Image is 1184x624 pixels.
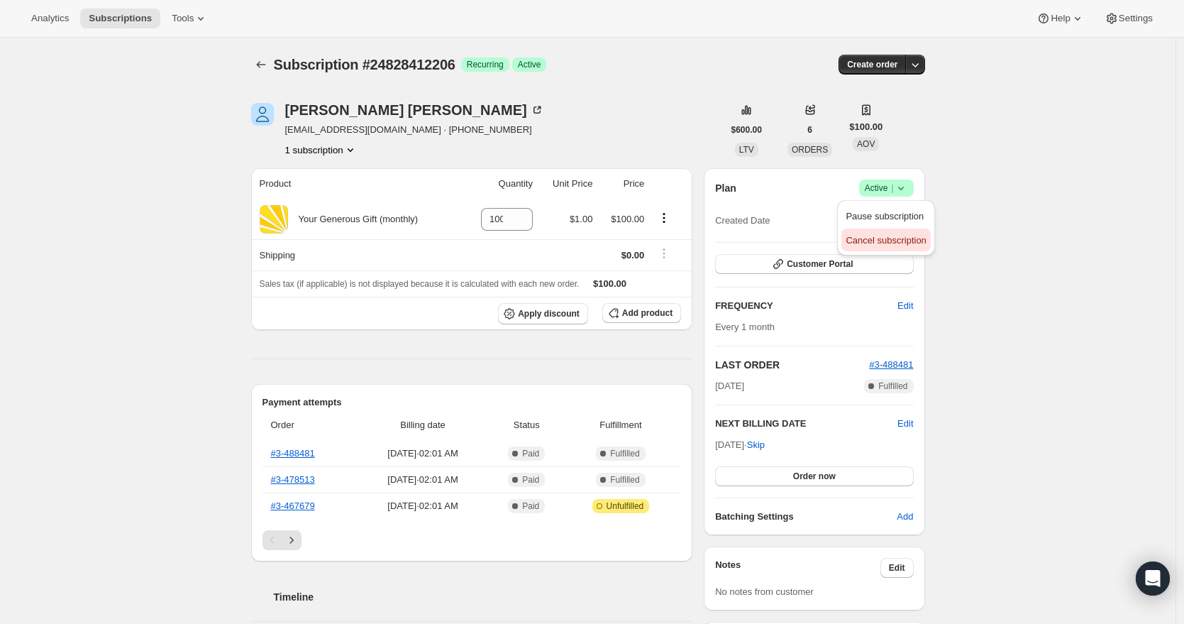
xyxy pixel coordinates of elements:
span: Active [865,181,908,195]
h3: Notes [715,558,880,578]
span: Active [518,59,541,70]
span: Fulfilled [610,448,639,459]
span: Paid [522,500,539,512]
h2: NEXT BILLING DATE [715,417,897,431]
div: Your Generous Gift (monthly) [288,212,419,226]
h2: Timeline [274,590,693,604]
button: Edit [897,417,913,431]
span: Every 1 month [715,322,775,332]
button: Subscriptions [80,9,160,28]
th: Quantity [463,168,537,199]
span: Created Date [715,214,770,228]
span: Diann Abbott [251,103,274,126]
button: Analytics [23,9,77,28]
span: | [891,182,893,194]
button: Order now [715,466,913,486]
span: Add [897,510,913,524]
span: Fulfilled [610,474,639,486]
span: Add product [622,307,673,319]
span: 6 [807,124,812,136]
button: Settings [1096,9,1161,28]
th: Order [262,410,358,441]
span: [DATE] · 02:01 AM [361,447,485,461]
span: Edit [889,562,905,574]
button: Create order [839,55,906,75]
span: Status [493,418,560,432]
span: $100.00 [611,214,644,224]
h2: LAST ORDER [715,358,869,372]
button: Cancel subscription [841,229,930,251]
div: [PERSON_NAME] [PERSON_NAME] [285,103,544,117]
span: ORDERS [792,145,828,155]
button: Next [282,530,301,550]
span: AOV [857,139,875,149]
span: $100.00 [593,278,626,289]
button: Apply discount [498,303,588,324]
span: Fulfilled [878,381,907,392]
span: Skip [747,438,765,452]
button: Edit [889,295,922,317]
span: Billing date [361,418,485,432]
button: Edit [880,558,914,578]
span: [EMAIL_ADDRESS][DOMAIN_NAME] · [PHONE_NUMBER] [285,123,544,137]
span: Recurring [467,59,504,70]
th: Price [597,168,648,199]
a: #3-467679 [271,500,315,511]
span: Apply discount [518,308,580,319]
button: Add product [602,303,681,323]
span: Order now [793,471,836,482]
button: Product actions [285,143,358,157]
span: Sales tax (if applicable) is not displayed because it is calculated with each new order. [260,279,580,289]
button: 6 [799,120,821,140]
img: product img [260,205,288,234]
span: [DATE] · 02:01 AM [361,473,485,487]
button: Add [888,505,922,528]
button: Product actions [653,210,675,226]
button: #3-488481 [869,358,913,372]
nav: Pagination [262,530,682,550]
span: Paid [522,474,539,486]
span: [DATE] [715,379,744,393]
h2: Payment attempts [262,395,682,410]
span: $0.00 [621,250,645,261]
span: Settings [1119,13,1153,24]
th: Unit Price [537,168,597,199]
span: $1.00 [570,214,593,224]
th: Product [251,168,463,199]
span: Cancel subscription [846,235,926,246]
span: $100.00 [849,120,883,134]
button: $600.00 [723,120,770,140]
a: #3-478513 [271,474,315,485]
span: $600.00 [731,124,762,136]
h6: Batching Settings [715,510,897,524]
h2: Plan [715,181,736,195]
span: Subscriptions [89,13,152,24]
button: Help [1028,9,1092,28]
span: Customer Portal [787,258,853,270]
button: Skip [738,434,773,456]
span: Pause subscription [846,211,924,221]
span: Tools [172,13,194,24]
h2: FREQUENCY [715,299,897,313]
th: Shipping [251,239,463,270]
span: Paid [522,448,539,459]
span: [DATE] · 02:01 AM [361,499,485,513]
a: #3-488481 [869,359,913,370]
span: Help [1051,13,1070,24]
span: Subscription #24828412206 [274,57,455,72]
span: LTV [739,145,754,155]
button: Customer Portal [715,254,913,274]
span: [DATE] · [715,439,765,450]
span: No notes from customer [715,586,814,597]
button: Tools [163,9,216,28]
span: Fulfillment [569,418,673,432]
button: Shipping actions [653,246,675,261]
button: Subscriptions [251,55,271,75]
span: Analytics [31,13,69,24]
a: #3-488481 [271,448,315,459]
span: Edit [897,299,913,313]
span: Create order [847,59,897,70]
button: Pause subscription [841,204,930,227]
